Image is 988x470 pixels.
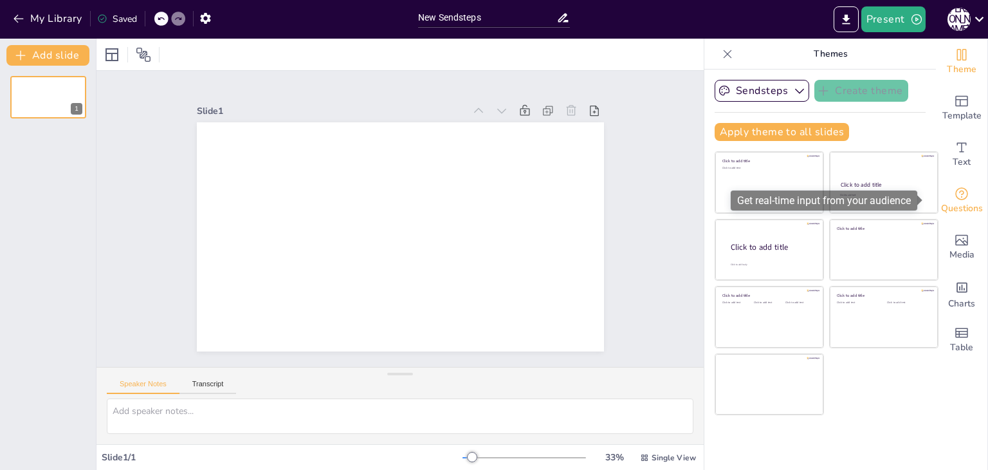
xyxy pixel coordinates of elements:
span: Charts [948,297,975,311]
button: Export to PowerPoint [834,6,859,32]
div: Click to add title [722,158,814,164]
div: Layout [102,44,122,65]
div: Click to add text [722,301,751,305]
div: Saved [97,13,137,25]
span: Media [949,248,974,262]
div: Click to add text [887,301,928,305]
button: Create theme [814,80,908,102]
div: Click to add title [731,242,813,253]
button: My Library [10,8,87,29]
div: Add text boxes [936,131,987,178]
input: Insert title [418,8,556,27]
div: Click to add text [754,301,783,305]
div: Add images, graphics, shapes or video [936,224,987,270]
div: 1 [71,103,82,115]
div: Slide 1 [197,105,465,117]
div: Get real-time input from your audience [731,191,917,211]
button: Present [861,6,926,32]
div: 1 [10,76,86,118]
div: Add a table [936,317,987,363]
button: [PERSON_NAME] [947,6,971,32]
div: Slide 1 / 1 [102,451,462,464]
div: Click to add title [837,225,929,230]
p: Themes [738,39,923,70]
div: Click to add title [722,293,814,298]
button: Sendsteps [715,80,809,102]
span: Text [953,155,971,169]
div: Click to add text [837,301,877,305]
div: Click to add title [841,181,926,189]
button: Speaker Notes [107,380,179,394]
button: Apply theme to all slides [715,123,849,141]
div: Click to add text [722,167,814,170]
div: Get real-time input from your audience [936,178,987,224]
div: Add ready made slides [936,85,987,131]
div: [PERSON_NAME] [947,8,971,31]
span: Theme [947,62,976,77]
div: 33 % [599,451,630,464]
button: Add slide [6,45,89,66]
span: Questions [941,202,983,216]
div: Click to add body [731,263,812,267]
span: Position [136,47,151,62]
span: Single View [652,453,696,463]
div: Add charts and graphs [936,270,987,317]
span: Template [942,109,982,123]
span: Table [950,341,973,355]
div: Click to add title [837,293,929,298]
div: Click to add text [785,301,814,305]
button: Transcript [179,380,237,394]
div: Change the overall theme [936,39,987,85]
